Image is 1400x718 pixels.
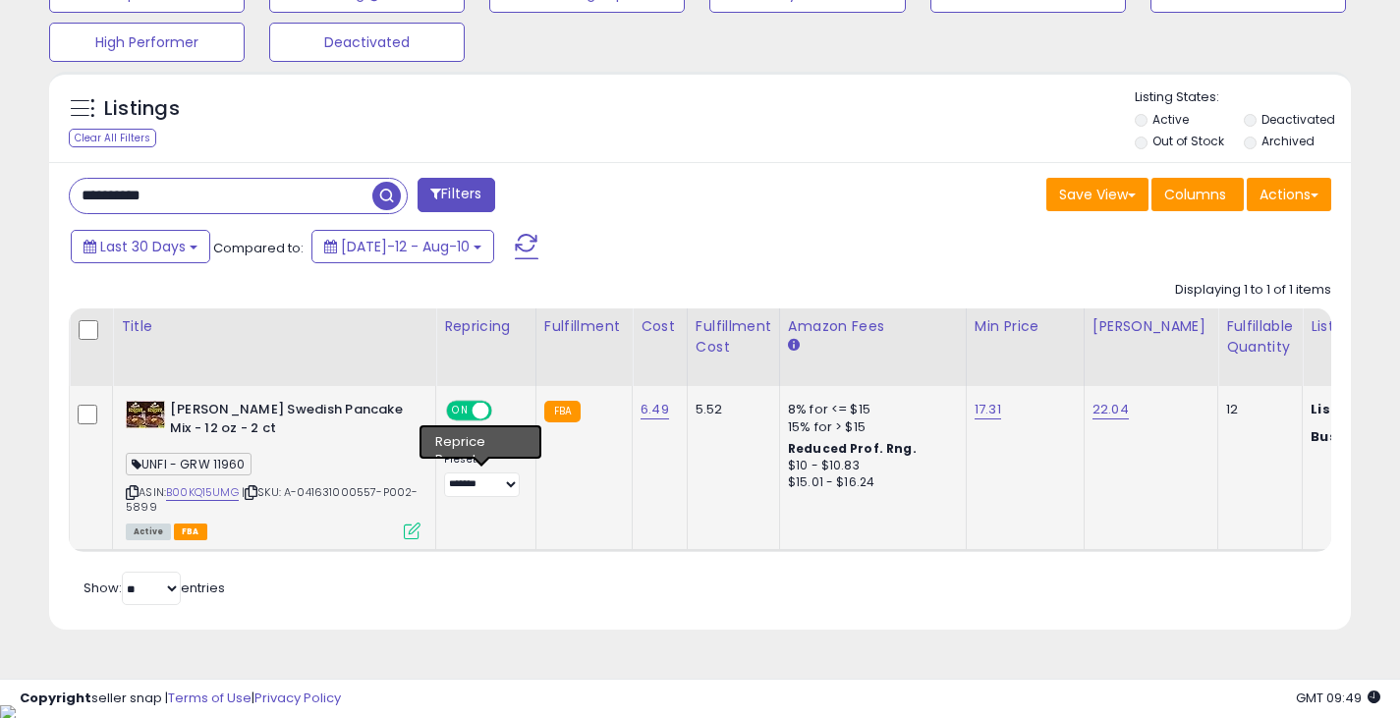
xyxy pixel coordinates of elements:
[1226,401,1287,418] div: 12
[20,690,341,708] div: seller snap | |
[1135,88,1351,107] p: Listing States:
[1175,281,1331,300] div: Displaying 1 to 1 of 1 items
[166,484,239,501] a: B00KQ15UMG
[696,316,771,358] div: Fulfillment Cost
[444,453,521,497] div: Preset:
[121,316,427,337] div: Title
[788,458,951,474] div: $10 - $10.83
[489,403,521,419] span: OFF
[1261,111,1335,128] label: Deactivated
[788,474,951,491] div: $15.01 - $16.24
[1152,111,1189,128] label: Active
[69,129,156,147] div: Clear All Filters
[84,579,225,597] span: Show: entries
[1247,178,1331,211] button: Actions
[213,239,304,257] span: Compared to:
[544,316,624,337] div: Fulfillment
[1092,316,1209,337] div: [PERSON_NAME]
[49,23,245,62] button: High Performer
[641,316,679,337] div: Cost
[71,230,210,263] button: Last 30 Days
[444,431,521,449] div: Win BuyBox *
[126,401,420,537] div: ASIN:
[1296,689,1380,707] span: 2025-09-10 09:49 GMT
[1226,316,1294,358] div: Fulfillable Quantity
[418,178,494,212] button: Filters
[126,484,419,514] span: | SKU: A-041631000557-P002-5899
[444,316,528,337] div: Repricing
[1092,400,1129,419] a: 22.04
[170,401,409,442] b: [PERSON_NAME] Swedish Pancake Mix - 12 oz - 2 ct
[1311,400,1400,418] b: Listed Price:
[788,337,800,355] small: Amazon Fees.
[126,524,171,540] span: All listings currently available for purchase on Amazon
[544,401,581,422] small: FBA
[104,95,180,123] h5: Listings
[126,453,252,475] span: UNFI - GRW 11960
[100,237,186,256] span: Last 30 Days
[641,400,669,419] a: 6.49
[448,403,473,419] span: ON
[168,689,252,707] a: Terms of Use
[788,418,951,436] div: 15% for > $15
[788,440,917,457] b: Reduced Prof. Rng.
[788,401,951,418] div: 8% for <= $15
[311,230,494,263] button: [DATE]-12 - Aug-10
[269,23,465,62] button: Deactivated
[1261,133,1315,149] label: Archived
[975,400,1001,419] a: 17.31
[696,401,764,418] div: 5.52
[1152,133,1224,149] label: Out of Stock
[1164,185,1226,204] span: Columns
[254,689,341,707] a: Privacy Policy
[1151,178,1244,211] button: Columns
[1046,178,1148,211] button: Save View
[788,316,958,337] div: Amazon Fees
[20,689,91,707] strong: Copyright
[174,524,207,540] span: FBA
[341,237,470,256] span: [DATE]-12 - Aug-10
[975,316,1076,337] div: Min Price
[126,401,165,428] img: 51jhD3fI3CL._SL40_.jpg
